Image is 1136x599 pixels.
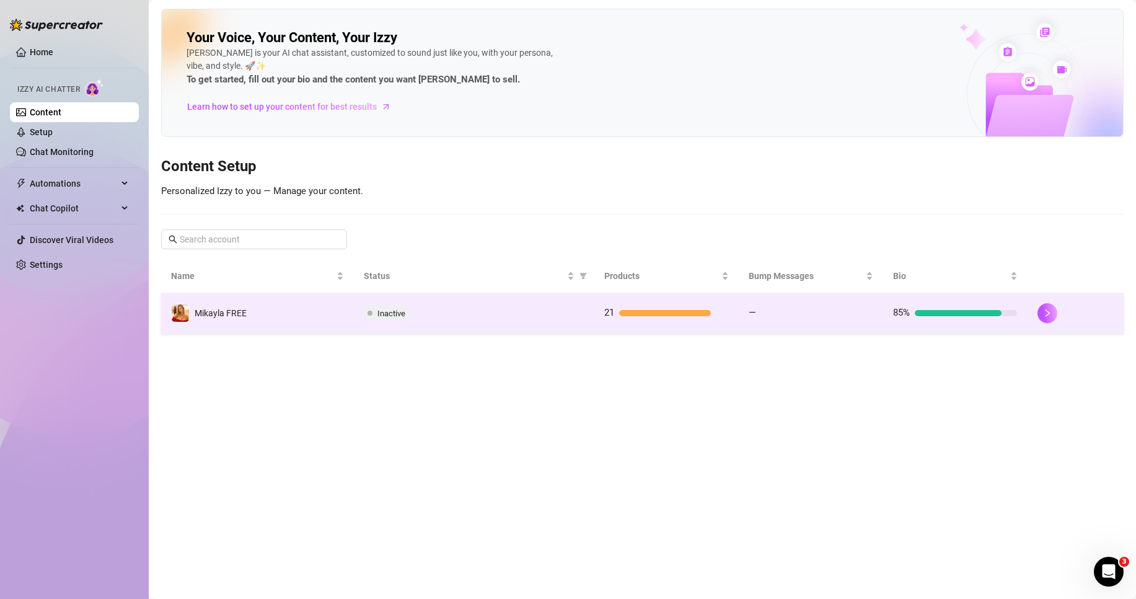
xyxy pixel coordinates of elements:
[364,269,565,283] span: Status
[30,260,63,270] a: Settings
[30,174,118,193] span: Automations
[380,100,392,113] span: arrow-right
[354,259,594,293] th: Status
[1094,557,1124,587] iframe: Intercom live chat
[172,304,189,322] img: Mikayla FREE
[10,19,103,31] img: logo-BBDzfeDw.svg
[604,307,614,318] span: 21
[594,259,739,293] th: Products
[377,309,405,318] span: Inactive
[187,47,558,87] div: [PERSON_NAME] is your AI chat assistant, customized to sound just like you, with your persona, vi...
[187,100,377,113] span: Learn how to set up your content for best results
[195,308,247,318] span: Mikayla FREE
[30,47,53,57] a: Home
[30,235,113,245] a: Discover Viral Videos
[883,259,1028,293] th: Bio
[85,79,104,97] img: AI Chatter
[739,259,883,293] th: Bump Messages
[579,272,587,280] span: filter
[17,84,80,95] span: Izzy AI Chatter
[577,267,589,285] span: filter
[931,10,1123,136] img: ai-chatter-content-library-cLFOSyPT.png
[187,29,397,47] h2: Your Voice, Your Content, Your Izzy
[187,97,400,117] a: Learn how to set up your content for best results
[893,269,1008,283] span: Bio
[1043,309,1052,317] span: right
[161,157,1124,177] h3: Content Setup
[171,269,334,283] span: Name
[749,269,863,283] span: Bump Messages
[604,269,719,283] span: Products
[16,179,26,189] span: thunderbolt
[169,235,177,244] span: search
[1119,557,1129,567] span: 3
[161,259,354,293] th: Name
[1037,303,1057,323] button: right
[749,307,756,318] span: —
[30,107,61,117] a: Content
[30,127,53,137] a: Setup
[893,307,910,318] span: 85%
[180,233,330,246] input: Search account
[161,185,363,197] span: Personalized Izzy to you — Manage your content.
[30,147,94,157] a: Chat Monitoring
[30,198,118,218] span: Chat Copilot
[187,74,520,85] strong: To get started, fill out your bio and the content you want [PERSON_NAME] to sell.
[16,204,24,213] img: Chat Copilot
